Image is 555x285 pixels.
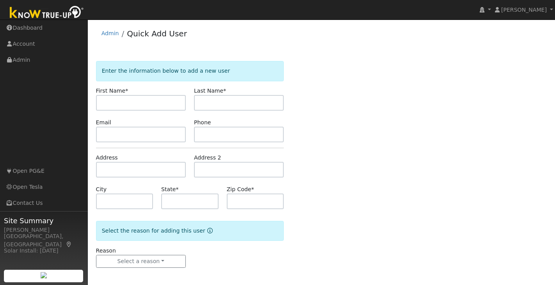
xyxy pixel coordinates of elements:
span: Site Summary [4,215,84,226]
div: [PERSON_NAME] [4,226,84,234]
a: Map [66,241,73,247]
a: Quick Add User [127,29,187,38]
a: Admin [101,30,119,36]
span: [PERSON_NAME] [501,7,547,13]
img: retrieve [41,272,47,278]
img: Know True-Up [6,4,88,22]
div: Solar Install: [DATE] [4,247,84,255]
div: [GEOGRAPHIC_DATA], [GEOGRAPHIC_DATA] [4,232,84,249]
